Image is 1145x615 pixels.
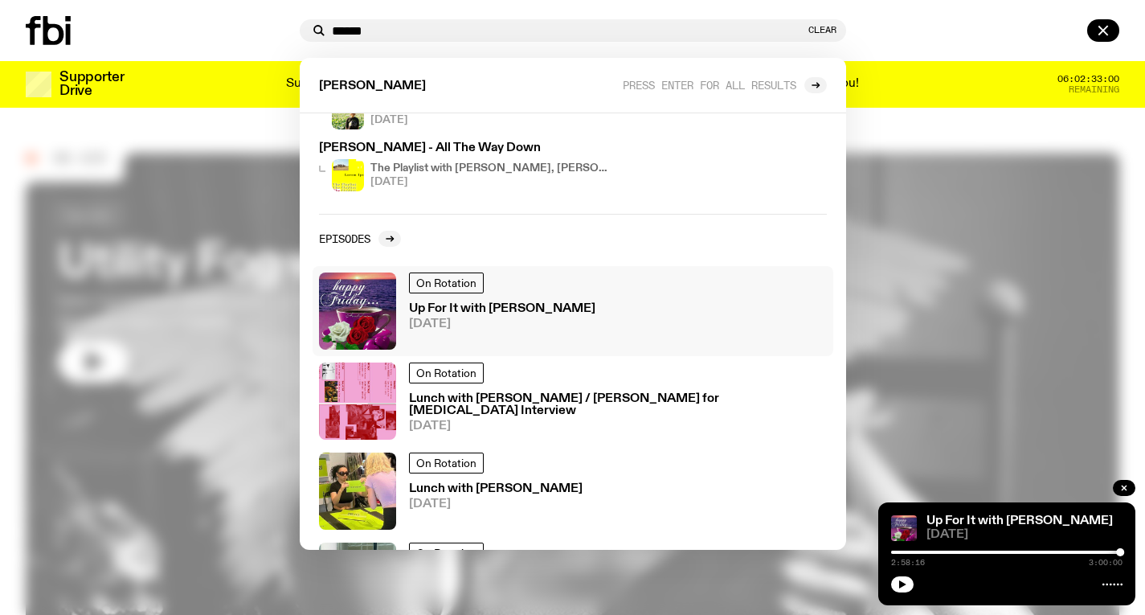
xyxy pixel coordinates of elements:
a: On RotationLunch with [PERSON_NAME][DATE] [313,446,833,536]
span: [DATE] [409,498,583,510]
h3: Supporter Drive [59,71,124,98]
span: [PERSON_NAME] [319,80,426,92]
h3: Lunch with [PERSON_NAME] [409,483,583,495]
span: 06:02:33:00 [1057,75,1119,84]
a: Episodes [319,231,401,247]
span: Remaining [1069,85,1119,94]
span: Press enter for all results [623,79,796,91]
a: On RotationLunch with [PERSON_NAME] / [PERSON_NAME] for [MEDICAL_DATA] Interview[DATE] [313,356,833,446]
span: [DATE] [370,177,615,187]
span: [DATE] [409,420,827,433]
h4: The Playlist with [PERSON_NAME], [PERSON_NAME], [PERSON_NAME], and Raf [370,163,615,174]
span: [DATE] [370,115,523,125]
h2: Episodes [319,232,370,244]
img: Bri is smiling and wearing a black t-shirt. She is standing in front of a lush, green field. Ther... [332,97,364,129]
span: 2:58:16 [891,559,925,567]
span: [DATE] [409,318,595,330]
a: On RotationUp For It with [PERSON_NAME][DATE] [313,266,833,356]
span: [DATE] [926,529,1123,541]
h3: Lunch with [PERSON_NAME] / [PERSON_NAME] for [MEDICAL_DATA] Interview [409,393,827,417]
button: Clear [808,26,836,35]
a: Press enter for all results [623,77,827,93]
p: Supporter Drive 2025: Shaping the future of our city’s music, arts, and culture - with the help o... [286,77,859,92]
a: Up For It with [PERSON_NAME] [926,515,1113,527]
a: [PERSON_NAME] - All The Way DownThe Playlist with [PERSON_NAME], [PERSON_NAME], [PERSON_NAME], an... [313,136,621,198]
h3: [PERSON_NAME] - All The Way Down [319,142,615,154]
span: 3:00:00 [1089,559,1123,567]
h3: Up For It with [PERSON_NAME] [409,303,595,315]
